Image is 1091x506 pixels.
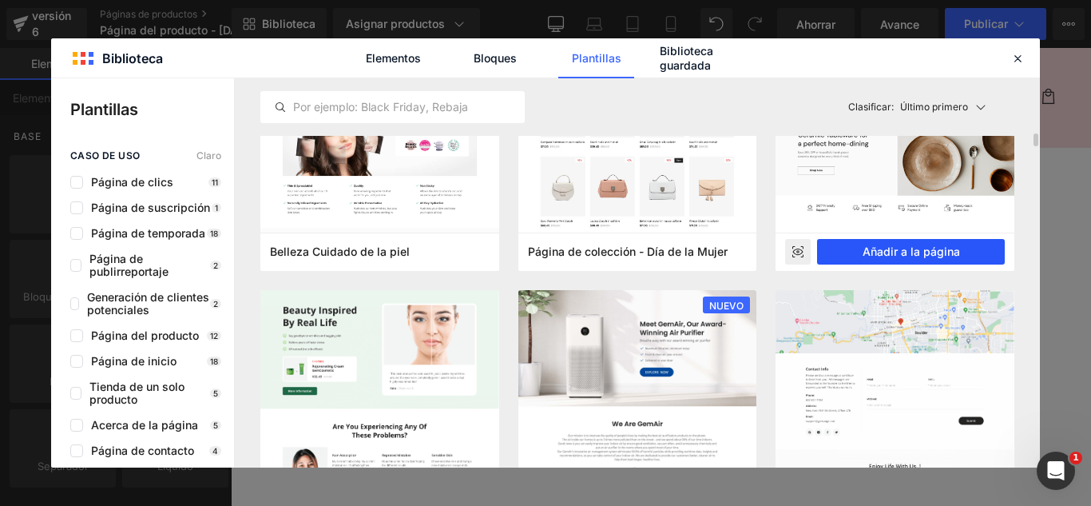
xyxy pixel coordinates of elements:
font: Página de contacto [91,444,194,457]
font: Inicio [40,46,72,62]
summary: Búsqueda [831,37,866,72]
font: Título [495,239,534,257]
font: Plantillas [70,100,138,119]
font: Título predeterminado [512,269,666,287]
font: S/. 165.00 [657,195,720,213]
img: TRAPOS [110,160,381,431]
font: Página de clics [91,175,173,189]
font: Biblioteca guardada [660,44,713,72]
a: Inicio [30,37,81,70]
font: Generación de clientes potenciales [87,290,209,317]
font: 12 [210,331,218,341]
font: Último primero [900,101,968,113]
a: Catálogo [81,37,157,70]
font: Página del producto [91,329,199,342]
font: Belleza Cuidado de la piel [270,245,410,258]
font: Página de publirreportaje [89,252,169,278]
font: Añadir a la cesta [656,377,786,395]
button: Clasificar:Último primero [842,91,1015,123]
font: 5 [213,388,218,398]
font: Añadir a la página [863,245,960,258]
font: 2 [213,261,218,270]
a: Contacto [156,37,233,70]
font: caso de uso [70,149,140,161]
span: Página de colección - Día de la Mujer [528,245,728,259]
font: 18 [210,357,218,366]
span: Belleza Cuidado de la piel [270,245,410,259]
font: Página de suscripción [91,201,210,214]
font: 1 [215,203,218,213]
font: 18 [210,229,218,238]
font: Claro [196,149,221,161]
font: S/. 99.00 [728,195,784,213]
font: Página de colección - Día de la Mujer [528,245,728,258]
font: NUEVO [709,300,744,312]
font: 5 [213,420,218,430]
font: Clasificar: [848,101,894,113]
iframe: Chat en vivo de Intercom [1037,452,1075,490]
font: Acerca de la página [91,418,198,432]
font: Página de inicio [91,354,177,368]
font: 1 [1073,452,1079,463]
img: Exclusiva Perú [400,6,560,102]
font: Elementos [366,51,421,65]
button: Añadir a la página [817,239,1005,265]
a: TRAPOS [686,168,756,187]
div: Avance [785,239,811,265]
font: Contacto [165,46,224,62]
font: Tienda de un solo producto [89,380,184,406]
font: Página de temporada [91,226,205,240]
font: 4 [212,446,218,456]
font: Cantidad [690,305,752,324]
font: TRAPOS [686,166,756,189]
button: Añadir a la cesta [632,366,810,405]
font: Bloques [474,51,517,65]
font: 11 [212,177,218,187]
font: 2 [213,299,218,309]
font: Plantillas [572,51,621,65]
input: Por ejemplo: Black Friday, Rebajas,... [261,98,524,117]
font: Catálogo [91,46,147,62]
